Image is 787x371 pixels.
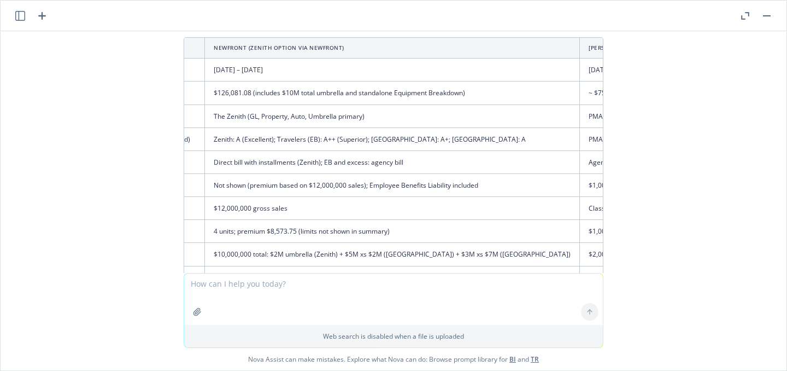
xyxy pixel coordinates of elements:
td: Not shown (premium based on $12,000,000 sales); Employee Benefits Liability included [205,174,580,197]
td: 4 units; premium $8,573.75 (limits not shown in summary) [205,220,580,243]
td: Zenith: A (Excellent); Travelers (EB): A++ (Superior); [GEOGRAPHIC_DATA]: A+; [GEOGRAPHIC_DATA]: A [205,127,580,150]
span: Nova Assist can make mistakes. Explore what Nova can do: Browse prompt library for and [5,348,782,370]
td: The Zenith (GL, Property, Auto, Umbrella primary) [205,105,580,127]
td: Premium included in $73,396 line; details not shown [205,266,580,289]
a: TR [531,355,539,364]
th: Newfront (Zenith option via Newfront) [205,38,580,59]
td: $126,081.08 (includes $10M total umbrella and standalone Equipment Breakdown) [205,82,580,105]
td: $12,000,000 gross sales [205,197,580,220]
td: $10,000,000 total: $2M umbrella (Zenith) + $5M xs $2M ([GEOGRAPHIC_DATA]) + $3M xs $7M ([GEOGRAPH... [205,243,580,266]
a: BI [509,355,516,364]
td: [DATE] – [DATE] [205,59,580,82]
p: Web search is disabled when a file is uploaded [191,332,596,341]
td: Direct bill with installments (Zenith); EB and excess: agency bill [205,150,580,173]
